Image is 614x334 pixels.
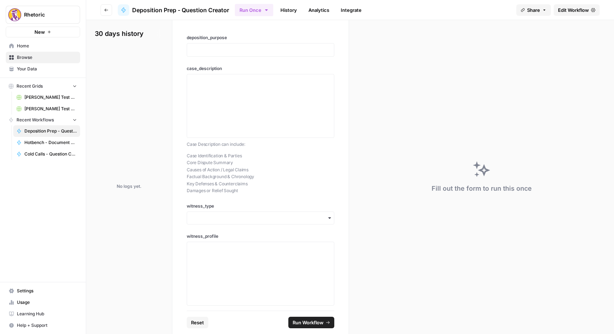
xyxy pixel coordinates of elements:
[24,139,77,146] span: Hotbench - Document Verification
[13,103,80,115] a: [PERSON_NAME] Test Workflow - SERP Overview Grid
[17,83,43,89] span: Recent Grids
[132,6,229,14] span: Deposition Prep - Question Creator
[17,322,77,329] span: Help + Support
[558,6,589,14] span: Edit Workflow
[95,29,163,39] h2: 30 days history
[24,151,77,157] span: Cold Calls - Question Creator
[187,34,334,41] label: deposition_purpose
[288,317,334,328] button: Run Workflow
[187,65,334,72] label: case_description
[6,6,80,24] button: Workspace: Rhetoric
[24,106,77,112] span: [PERSON_NAME] Test Workflow - SERP Overview Grid
[276,4,301,16] a: History
[187,152,334,194] p: Case Identification & Parties Core Dispute Summary Causes of Action / Legal Claims Factual Backgr...
[17,54,77,61] span: Browse
[17,299,77,306] span: Usage
[8,8,21,21] img: Rhetoric Logo
[235,4,273,16] button: Run Once
[304,4,334,16] a: Analytics
[336,4,366,16] a: Integrate
[6,63,80,75] a: Your Data
[516,4,551,16] button: Share
[34,28,45,36] span: New
[6,81,80,92] button: Recent Grids
[6,320,80,331] button: Help + Support
[13,148,80,160] a: Cold Calls - Question Creator
[13,125,80,137] a: Deposition Prep - Question Creator
[6,308,80,320] a: Learning Hub
[17,66,77,72] span: Your Data
[293,319,324,326] span: Run Workflow
[432,184,532,194] div: Fill out the form to run this once
[117,183,141,190] div: No logs yet.
[191,319,204,326] span: Reset
[24,11,68,18] span: Rhetoric
[17,43,77,49] span: Home
[187,317,208,328] button: Reset
[527,6,540,14] span: Share
[13,92,80,103] a: [PERSON_NAME] Test Workflow - Copilot Example Grid
[6,115,80,125] button: Recent Workflows
[13,137,80,148] a: Hotbench - Document Verification
[554,4,600,16] a: Edit Workflow
[24,128,77,134] span: Deposition Prep - Question Creator
[17,288,77,294] span: Settings
[187,233,334,240] label: witness_profile
[6,40,80,52] a: Home
[24,94,77,101] span: [PERSON_NAME] Test Workflow - Copilot Example Grid
[118,4,229,16] a: Deposition Prep - Question Creator
[187,141,334,148] p: Case Description can include:
[6,297,80,308] a: Usage
[17,311,77,317] span: Learning Hub
[6,285,80,297] a: Settings
[17,117,54,123] span: Recent Workflows
[187,203,334,209] label: witness_type
[6,27,80,37] button: New
[6,52,80,63] a: Browse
